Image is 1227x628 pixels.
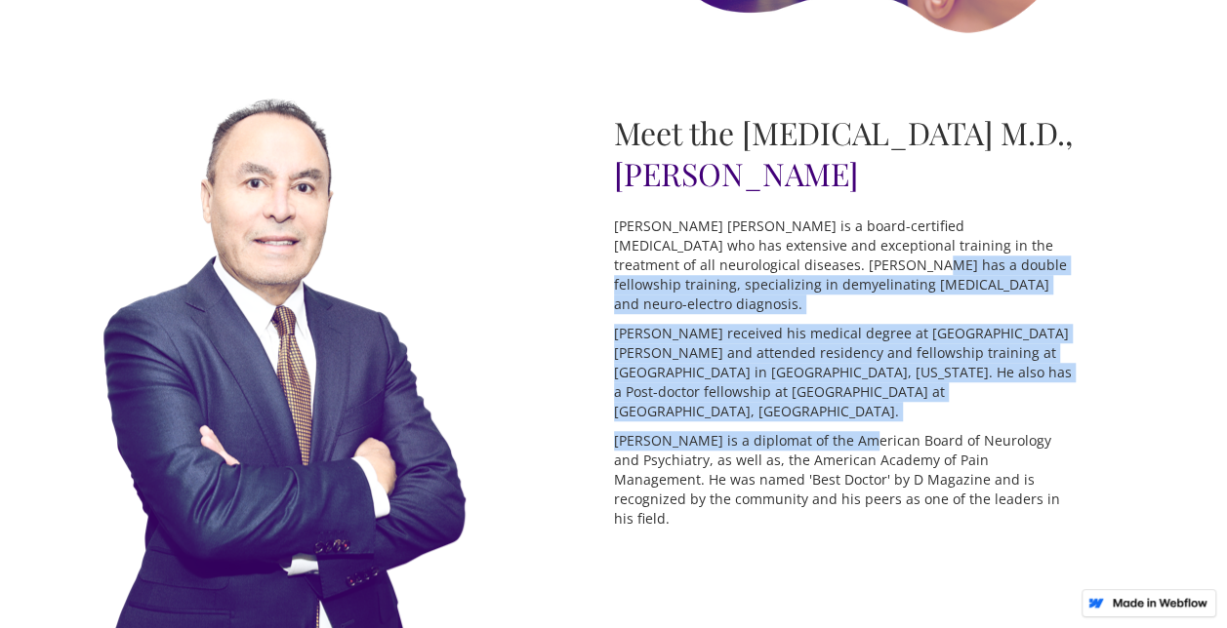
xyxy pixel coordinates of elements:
[614,431,1073,529] p: [PERSON_NAME] is a diplomat of the American Board of Neurology and Psychiatry, as well as, the Am...
[614,152,858,194] span: [PERSON_NAME]
[614,324,1073,421] p: [PERSON_NAME] received his medical degree at [GEOGRAPHIC_DATA][PERSON_NAME] and attended residenc...
[1112,598,1207,608] img: Made in Webflow
[614,112,1073,194] h2: Meet the [MEDICAL_DATA] M.D.,
[614,216,1073,314] p: [PERSON_NAME] [PERSON_NAME] is a board-certified [MEDICAL_DATA] who has extensive and exceptional...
